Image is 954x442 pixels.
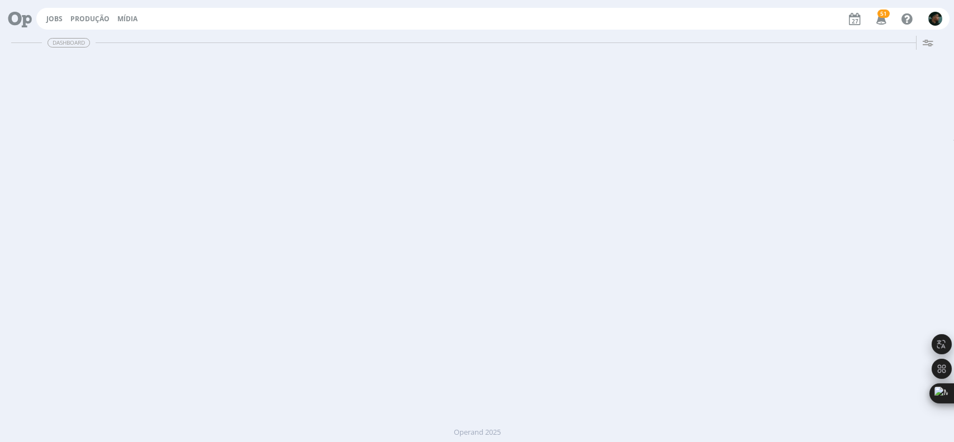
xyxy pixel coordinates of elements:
[869,9,892,29] button: 51
[117,14,137,23] a: Mídia
[46,14,63,23] a: Jobs
[928,12,942,26] img: K
[928,9,943,28] button: K
[67,15,113,23] button: Produção
[70,14,110,23] a: Produção
[43,15,66,23] button: Jobs
[877,9,890,18] span: 51
[114,15,141,23] button: Mídia
[48,38,90,47] span: Dashboard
